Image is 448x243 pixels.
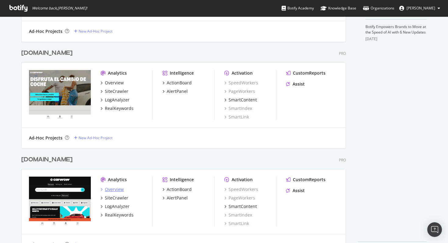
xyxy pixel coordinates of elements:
[101,80,124,86] a: Overview
[224,105,252,111] a: SmartIndex
[224,88,255,94] a: PageWorkers
[170,70,194,76] div: Intelligence
[101,203,130,210] a: LogAnalyzer
[101,195,128,201] a: SiteCrawler
[232,177,253,183] div: Activation
[232,70,253,76] div: Activation
[105,212,133,218] div: RealKeywords
[293,177,325,183] div: CustomReports
[167,88,188,94] div: AlertPanel
[167,80,192,86] div: ActionBoard
[74,29,112,34] a: New Ad-Hoc Project
[29,70,91,119] img: www.carwow.es
[224,203,257,210] a: SmartContent
[321,5,356,11] div: Knowledge Base
[170,177,194,183] div: Intelligence
[167,195,188,201] div: AlertPanel
[29,177,91,226] img: www.carwow.co.uk
[108,177,127,183] div: Analytics
[224,80,258,86] a: SpeedWorkers
[101,186,124,192] a: Overview
[162,195,188,201] a: AlertPanel
[339,157,346,163] div: Pro
[363,5,394,11] div: Organizations
[286,81,305,87] a: Assist
[101,105,133,111] a: RealKeywords
[224,212,252,218] a: SmartIndex
[105,203,130,210] div: LogAnalyzer
[29,135,62,141] div: Ad-Hoc Projects
[282,5,314,11] div: Botify Academy
[162,88,188,94] a: AlertPanel
[21,155,73,164] div: [DOMAIN_NAME]
[101,88,128,94] a: SiteCrawler
[101,212,133,218] a: RealKeywords
[105,88,128,94] div: SiteCrawler
[105,97,130,103] div: LogAnalyzer
[32,6,87,11] span: Welcome back, [PERSON_NAME] !
[339,51,346,56] div: Pro
[108,70,127,76] div: Analytics
[167,186,192,192] div: ActionBoard
[286,188,305,194] a: Assist
[105,80,124,86] div: Overview
[286,177,325,183] a: CustomReports
[407,5,435,11] span: Ting Liu
[162,80,192,86] a: ActionBoard
[74,135,112,140] a: New Ad-Hoc Project
[229,203,257,210] div: SmartContent
[105,105,133,111] div: RealKeywords
[29,28,62,34] div: Ad-Hoc Projects
[101,97,130,103] a: LogAnalyzer
[365,36,427,42] div: [DATE]
[21,155,75,164] a: [DOMAIN_NAME]
[293,70,325,76] div: CustomReports
[162,186,192,192] a: ActionBoard
[224,186,258,192] a: SpeedWorkers
[224,195,255,201] a: PageWorkers
[21,49,73,58] div: [DOMAIN_NAME]
[229,97,257,103] div: SmartContent
[286,70,325,76] a: CustomReports
[293,188,305,194] div: Assist
[293,81,305,87] div: Assist
[224,220,249,227] a: SmartLink
[394,3,445,13] button: [PERSON_NAME]
[224,97,257,103] a: SmartContent
[79,29,112,34] div: New Ad-Hoc Project
[21,49,75,58] a: [DOMAIN_NAME]
[224,114,249,120] a: SmartLink
[365,24,426,35] a: Botify Empowers Brands to Move at the Speed of AI with 6 New Updates
[105,195,128,201] div: SiteCrawler
[105,186,124,192] div: Overview
[79,135,112,140] div: New Ad-Hoc Project
[427,222,442,237] div: Open Intercom Messenger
